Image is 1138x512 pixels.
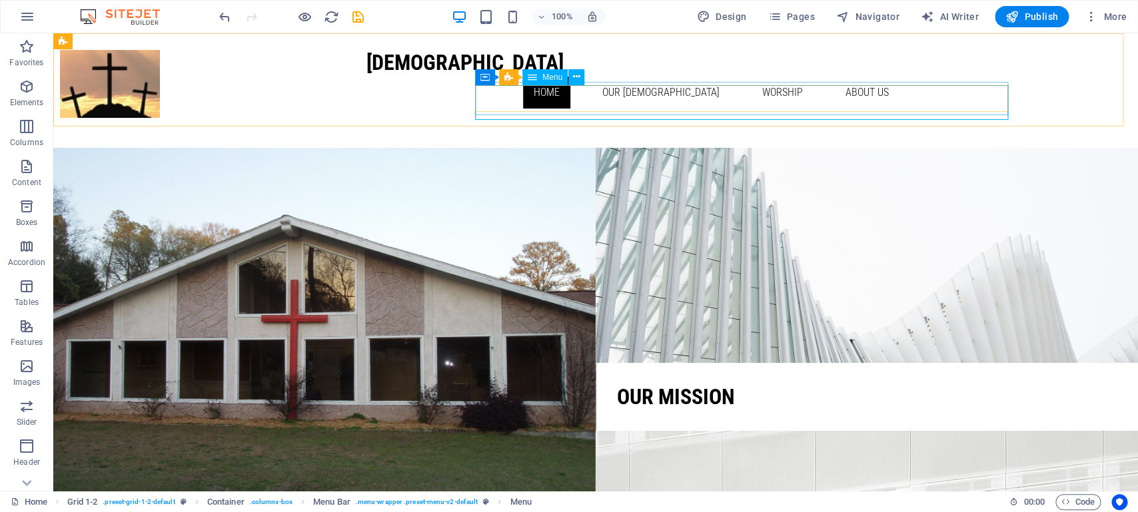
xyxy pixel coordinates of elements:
[11,337,43,348] p: Features
[350,9,366,25] i: Save (Ctrl+S)
[532,9,579,25] button: 100%
[217,9,233,25] i: Undo: menu-color-choice (submenu_items -> menu_items) (Ctrl+Z)
[586,11,598,23] i: On resize automatically adjust zoom level to fit chosen device.
[217,9,233,25] button: undo
[552,9,573,25] h6: 100%
[10,97,44,108] p: Elements
[313,43,846,75] div: Main Menu
[1111,494,1127,510] button: Usercentrics
[12,177,41,188] p: Content
[10,137,43,148] p: Columns
[542,73,562,81] span: Menu
[15,297,39,308] p: Tables
[1009,494,1045,510] h6: Session time
[13,377,41,387] p: Images
[67,494,98,510] span: Click to select. Double-click to edit
[1005,10,1058,23] span: Publish
[692,6,752,27] button: Design
[831,6,905,27] button: Navigator
[207,494,245,510] span: Click to select. Double-click to edit
[313,494,350,510] span: Click to select. Double-click to edit
[483,498,489,505] i: This element is a customizable preset
[1023,494,1044,510] span: 00 00
[350,9,366,25] button: save
[762,6,820,27] button: Pages
[921,10,979,23] span: AI Writer
[13,457,40,467] p: Header
[692,6,752,27] div: Design (Ctrl+Alt+Y)
[9,57,43,68] p: Favorites
[67,494,532,510] nav: breadcrumb
[1085,10,1127,23] span: More
[697,10,747,23] span: Design
[1061,494,1095,510] span: Code
[1033,497,1035,507] span: :
[296,9,312,25] button: Click here to leave preview mode and continue editing
[103,494,175,510] span: . preset-grid-1-2-default
[356,494,478,510] span: . menu-wrapper .preset-menu-v2-default
[836,10,899,23] span: Navigator
[1055,494,1101,510] button: Code
[915,6,984,27] button: AI Writer
[768,10,814,23] span: Pages
[16,217,38,228] p: Boxes
[510,494,531,510] span: Click to select. Double-click to edit
[995,6,1069,27] button: Publish
[17,417,37,427] p: Slider
[11,494,47,510] a: Click to cancel selection. Double-click to open Pages
[324,9,339,25] i: Reload page
[250,494,292,510] span: . columns-box
[8,257,45,268] p: Accordion
[323,9,339,25] button: reload
[77,9,177,25] img: Editor Logo
[1079,6,1132,27] button: More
